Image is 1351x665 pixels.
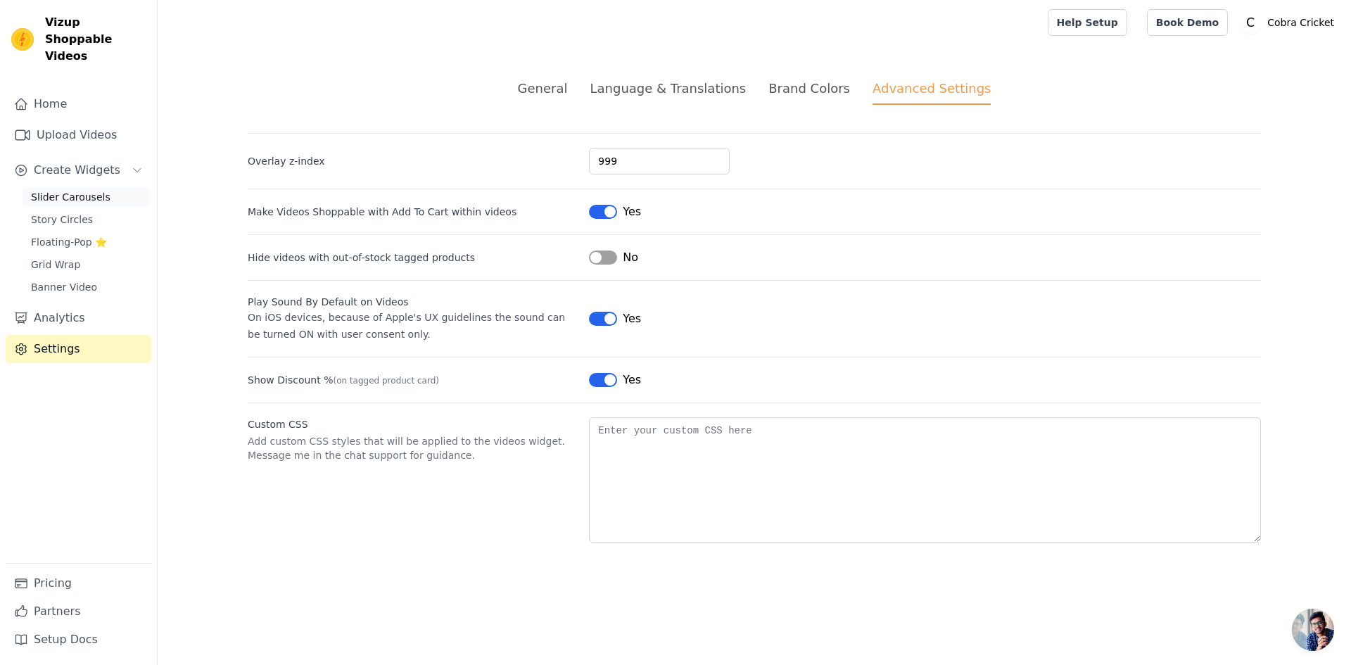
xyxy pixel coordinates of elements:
[518,79,568,98] div: General
[1246,15,1255,30] text: C
[590,79,746,98] div: Language & Translations
[589,203,641,220] button: Yes
[45,14,146,65] span: Vizup Shoppable Videos
[6,156,151,184] button: Create Widgets
[31,190,110,204] span: Slider Carousels
[31,258,80,272] span: Grid Wrap
[248,251,578,265] label: Hide videos with out-of-stock tagged products
[589,310,641,327] button: Yes
[6,121,151,149] a: Upload Videos
[6,335,151,363] a: Settings
[248,154,578,168] label: Overlay z-index
[23,187,151,207] a: Slider Carousels
[589,249,638,266] button: No
[6,304,151,332] a: Analytics
[6,626,151,654] a: Setup Docs
[31,235,107,249] span: Floating-Pop ⭐
[623,310,641,327] span: Yes
[1147,9,1228,36] a: Book Demo
[248,434,578,462] p: Add custom CSS styles that will be applied to the videos widget. Message me in the chat support f...
[6,569,151,597] a: Pricing
[248,295,578,309] div: Play Sound By Default on Videos
[11,28,34,51] img: Vizup
[623,203,641,220] span: Yes
[333,376,439,386] span: (on tagged product card)
[768,79,850,98] div: Brand Colors
[23,232,151,252] a: Floating-Pop ⭐
[23,255,151,274] a: Grid Wrap
[31,213,93,227] span: Story Circles
[248,205,516,219] label: Make Videos Shoppable with Add To Cart within videos
[248,312,565,340] span: On iOS devices, because of Apple's UX guidelines the sound can be turned ON with user consent only.
[1292,609,1334,651] div: Open chat
[34,162,120,179] span: Create Widgets
[1239,10,1340,35] button: C Cobra Cricket
[623,372,641,388] span: Yes
[31,280,97,294] span: Banner Video
[6,597,151,626] a: Partners
[248,373,578,387] label: Show Discount %
[23,210,151,229] a: Story Circles
[1048,9,1127,36] a: Help Setup
[23,277,151,297] a: Banner Video
[589,372,641,388] button: Yes
[623,249,638,266] span: No
[248,417,578,431] label: Custom CSS
[1262,10,1340,35] p: Cobra Cricket
[6,90,151,118] a: Home
[873,79,991,105] div: Advanced Settings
